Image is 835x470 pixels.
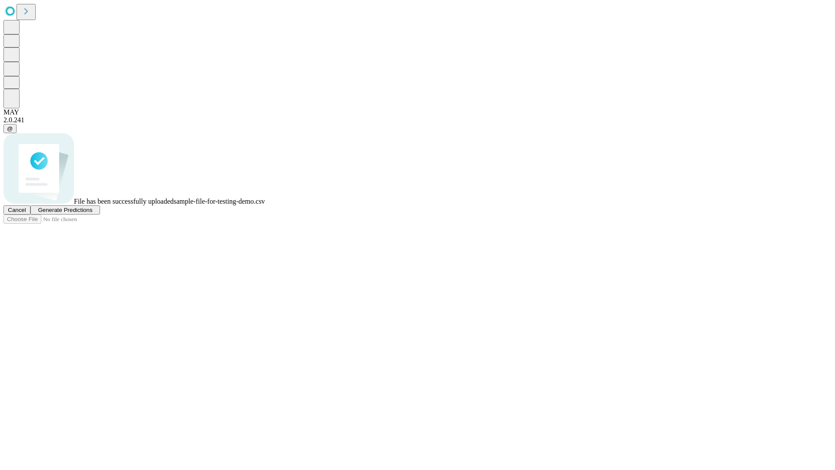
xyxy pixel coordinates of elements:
span: File has been successfully uploaded [74,198,174,205]
span: sample-file-for-testing-demo.csv [174,198,265,205]
button: Generate Predictions [30,205,100,215]
button: Cancel [3,205,30,215]
span: Generate Predictions [38,207,92,213]
div: 2.0.241 [3,116,832,124]
button: @ [3,124,17,133]
div: MAY [3,108,832,116]
span: Cancel [8,207,26,213]
span: @ [7,125,13,132]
